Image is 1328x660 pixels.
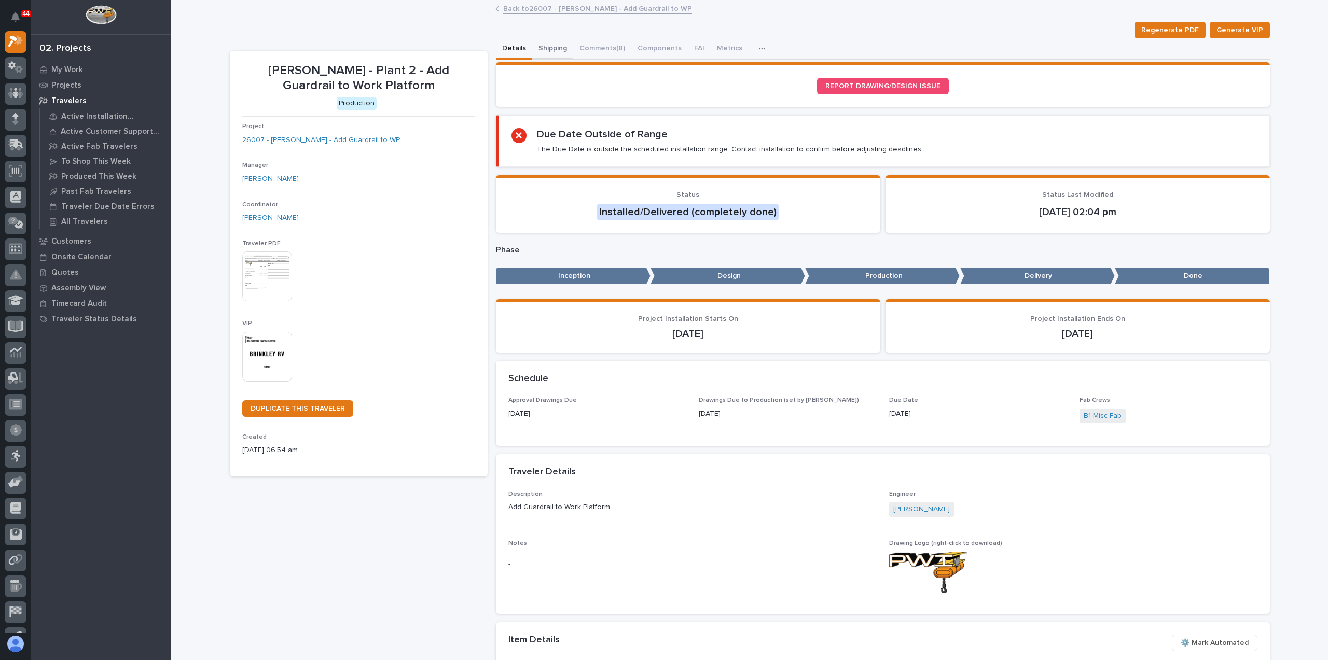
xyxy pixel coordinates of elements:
[508,540,527,546] span: Notes
[40,154,171,168] a: To Shop This Week
[1172,635,1257,651] button: ⚙️ Mark Automated
[1030,315,1125,322] span: Project Installation Ends On
[889,540,1002,546] span: Drawing Logo (right-click to download)
[1181,637,1249,649] span: ⚙️ Mark Automated
[711,38,749,60] button: Metrics
[61,142,137,151] p: Active Fab Travelers
[508,373,548,385] h2: Schedule
[61,157,131,166] p: To Shop This Week
[817,78,949,94] a: REPORT DRAWING/DESIGN ISSUE
[889,409,1067,419] p: [DATE]
[51,65,83,75] p: My Work
[31,249,171,264] a: Onsite Calendar
[39,43,91,54] div: 02. Projects
[1216,24,1263,36] span: Generate VIP
[5,633,26,655] button: users-avatar
[699,409,877,419] p: [DATE]
[31,264,171,280] a: Quotes
[31,311,171,327] a: Traveler Status Details
[508,328,868,340] p: [DATE]
[242,400,353,417] a: DUPLICATE THIS TRAVELER
[1084,411,1122,422] a: B1 Misc Fab
[61,127,163,136] p: Active Customer Support Travelers
[242,162,268,168] span: Manager
[631,38,688,60] button: Components
[503,2,692,14] a: Back to26007 - [PERSON_NAME] - Add Guardrail to WP
[537,128,668,141] h2: Due Date Outside of Range
[61,187,131,196] p: Past Fab Travelers
[40,184,171,199] a: Past Fab Travelers
[805,268,960,285] p: Production
[51,315,137,324] p: Traveler Status Details
[889,397,918,403] span: Due Date
[1115,268,1269,285] p: Done
[51,96,87,106] p: Travelers
[1141,24,1199,36] span: Regenerate PDF
[51,237,91,246] p: Customers
[51,81,81,90] p: Projects
[242,174,299,185] a: [PERSON_NAME]
[242,241,281,247] span: Traveler PDF
[51,252,112,262] p: Onsite Calendar
[251,405,345,412] span: DUPLICATE THIS TRAVELER
[61,172,136,181] p: Produced This Week
[23,10,30,17] p: 44
[496,268,651,285] p: Inception
[508,635,560,646] h2: Item Details
[61,217,108,227] p: All Travelers
[960,268,1115,285] p: Delivery
[40,139,171,153] a: Active Fab Travelers
[688,38,711,60] button: FAI
[825,82,940,90] span: REPORT DRAWING/DESIGN ISSUE
[508,491,543,497] span: Description
[31,93,171,108] a: Travelers
[508,559,877,570] p: -
[31,233,171,249] a: Customers
[13,12,26,29] div: Notifications44
[40,109,171,123] a: Active Installation Travelers
[40,124,171,138] a: Active Customer Support Travelers
[537,145,923,154] p: The Due Date is outside the scheduled installation range. Contact installation to confirm before ...
[5,6,26,28] button: Notifications
[40,214,171,229] a: All Travelers
[597,204,779,220] div: Installed/Delivered (completely done)
[1042,191,1113,199] span: Status Last Modified
[61,202,155,212] p: Traveler Due Date Errors
[51,284,106,293] p: Assembly View
[31,296,171,311] a: Timecard Audit
[898,206,1257,218] p: [DATE] 02:04 pm
[242,123,264,130] span: Project
[242,434,267,440] span: Created
[31,280,171,296] a: Assembly View
[1210,22,1270,38] button: Generate VIP
[31,62,171,77] a: My Work
[893,504,950,515] a: [PERSON_NAME]
[242,202,278,208] span: Coordinator
[61,112,163,121] p: Active Installation Travelers
[31,77,171,93] a: Projects
[51,268,79,277] p: Quotes
[1080,397,1110,403] span: Fab Crews
[889,552,967,594] img: 8ar_dmwyaC24W5pG4EnFtlwgV9beNHdeOlPdwbKTCVA
[508,467,576,478] h2: Traveler Details
[242,135,400,146] a: 26007 - [PERSON_NAME] - Add Guardrail to WP
[532,38,573,60] button: Shipping
[86,5,116,24] img: Workspace Logo
[508,502,877,513] p: Add Guardrail to Work Platform
[40,169,171,184] a: Produced This Week
[638,315,738,322] span: Project Installation Starts On
[242,213,299,223] a: [PERSON_NAME]
[242,445,475,456] p: [DATE] 06:54 am
[496,38,532,60] button: Details
[508,397,577,403] span: Approval Drawings Due
[242,63,475,93] p: [PERSON_NAME] - Plant 2 - Add Guardrail to Work Platform
[573,38,631,60] button: Comments (8)
[337,97,377,110] div: Production
[242,320,252,327] span: VIP
[651,268,805,285] p: Design
[1135,22,1206,38] button: Regenerate PDF
[496,245,1270,255] p: Phase
[508,409,686,419] p: [DATE]
[676,191,699,199] span: Status
[40,199,171,214] a: Traveler Due Date Errors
